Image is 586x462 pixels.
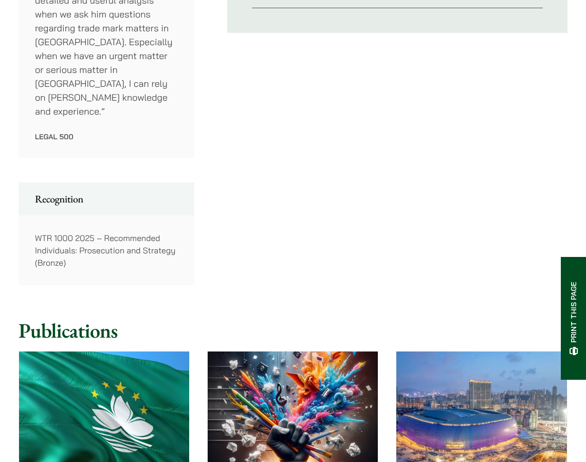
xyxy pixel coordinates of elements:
h2: Publications [19,318,567,343]
p: Legal 500 [35,132,178,141]
h2: Recognition [35,193,178,205]
p: WTR 1000 2025 – Recommended Individuals: Prosecution and Strategy (Bronze) [35,232,178,269]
